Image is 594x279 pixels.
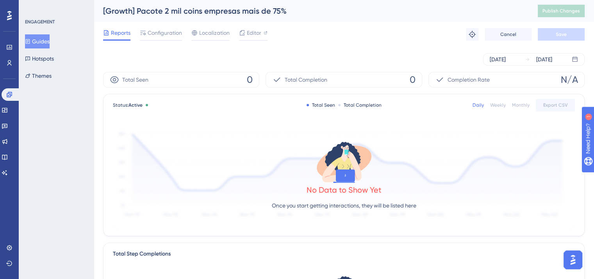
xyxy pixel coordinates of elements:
[25,19,55,25] div: ENGAGEMENT
[54,4,57,10] div: 1
[113,249,171,259] div: Total Step Completions
[473,102,484,108] div: Daily
[500,31,516,38] span: Cancel
[448,75,490,84] span: Completion Rate
[538,28,585,41] button: Save
[25,69,52,83] button: Themes
[122,75,148,84] span: Total Seen
[285,75,327,84] span: Total Completion
[542,8,580,14] span: Publish Changes
[307,184,382,195] div: No Data to Show Yet
[485,28,532,41] button: Cancel
[307,102,335,108] div: Total Seen
[25,52,54,66] button: Hotspots
[490,102,506,108] div: Weekly
[512,102,530,108] div: Monthly
[25,34,50,48] button: Guides
[536,99,575,111] button: Export CSV
[538,5,585,17] button: Publish Changes
[543,102,568,108] span: Export CSV
[128,102,143,108] span: Active
[556,31,567,38] span: Save
[338,102,382,108] div: Total Completion
[199,28,230,38] span: Localization
[561,73,578,86] span: N/A
[536,55,552,64] div: [DATE]
[18,2,49,11] span: Need Help?
[272,201,416,210] p: Once you start getting interactions, they will be listed here
[148,28,182,38] span: Configuration
[111,28,130,38] span: Reports
[247,28,261,38] span: Editor
[113,102,143,108] span: Status:
[247,73,253,86] span: 0
[410,73,416,86] span: 0
[490,55,506,64] div: [DATE]
[561,248,585,272] iframe: UserGuiding AI Assistant Launcher
[103,5,518,16] div: [Growth] Pacote 2 mil coins empresas mais de 75%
